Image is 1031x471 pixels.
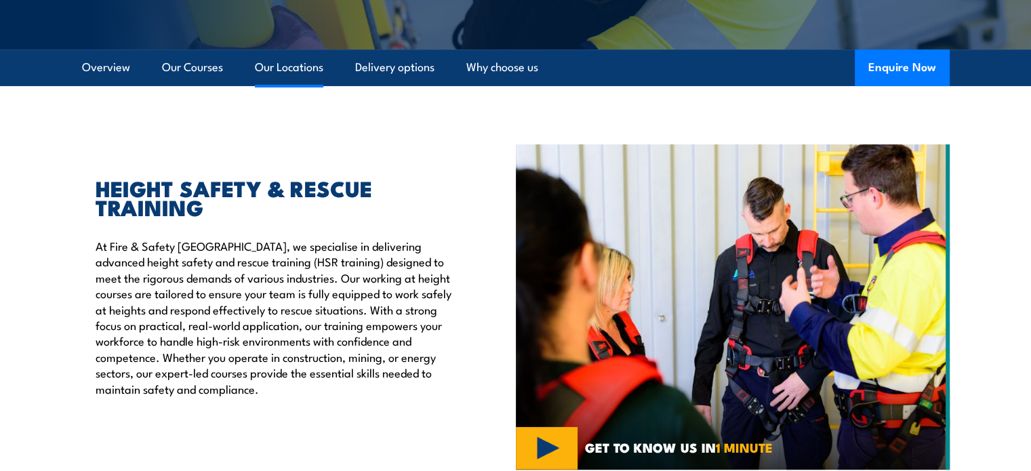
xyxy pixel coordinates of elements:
strong: 1 MINUTE [716,437,773,457]
p: At Fire & Safety [GEOGRAPHIC_DATA], we specialise in delivering advanced height safety and rescue... [96,238,453,396]
span: GET TO KNOW US IN [585,441,773,453]
a: Overview [82,49,130,85]
h2: HEIGHT SAFETY & RESCUE TRAINING [96,178,453,216]
button: Enquire Now [855,49,950,86]
a: Why choose us [466,49,538,85]
img: Fire & Safety Australia offer working at heights courses and training [516,144,950,470]
a: Our Locations [255,49,323,85]
a: Delivery options [355,49,434,85]
a: Our Courses [162,49,223,85]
